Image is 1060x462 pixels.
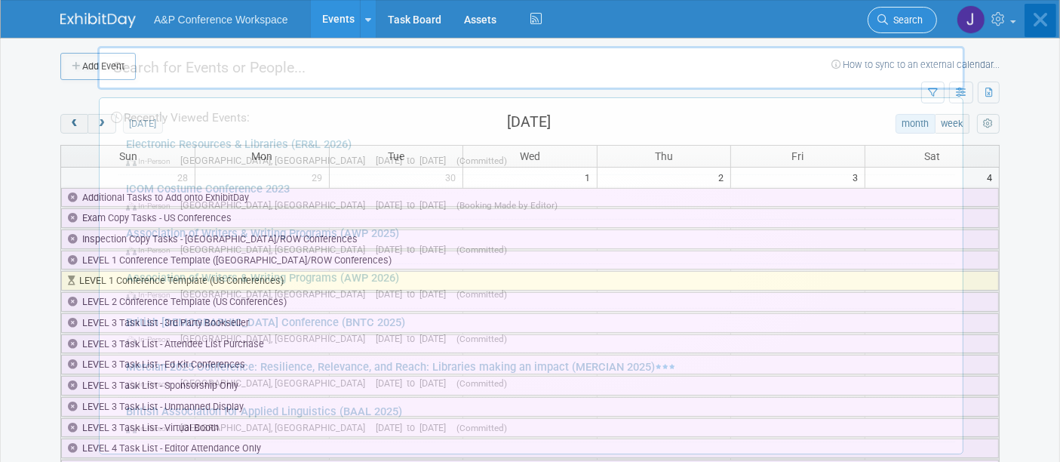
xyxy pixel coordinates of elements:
span: [DATE] to [DATE] [376,288,453,300]
span: In-Person [126,201,177,211]
span: [DATE] to [DATE] [376,377,453,389]
span: [GEOGRAPHIC_DATA], [GEOGRAPHIC_DATA] [180,377,373,389]
span: [GEOGRAPHIC_DATA], [GEOGRAPHIC_DATA] [180,244,373,255]
span: In-Person [126,156,177,166]
a: Mercian 2025 Conference: Resilience, Relevance, and Reach: Libraries making an impact (MERCIAN 20... [118,353,955,397]
span: (Committed) [456,156,507,166]
span: [GEOGRAPHIC_DATA], [GEOGRAPHIC_DATA] [180,422,373,433]
span: [DATE] to [DATE] [376,155,453,166]
span: [DATE] to [DATE] [376,422,453,433]
span: In-Person [126,423,177,433]
a: Electronic Resources & Libraries (ER&L 2026) In-Person [GEOGRAPHIC_DATA], [GEOGRAPHIC_DATA] [DATE... [118,131,955,174]
span: [GEOGRAPHIC_DATA], [GEOGRAPHIC_DATA] [180,333,373,344]
span: [GEOGRAPHIC_DATA], [GEOGRAPHIC_DATA] [180,288,373,300]
div: Recently Viewed Events: [107,98,955,131]
span: In-Person [126,334,177,344]
input: Search for Events or People... [97,46,965,90]
span: (Committed) [456,289,507,300]
span: In-Person [126,379,177,389]
span: [GEOGRAPHIC_DATA], [GEOGRAPHIC_DATA] [180,155,373,166]
span: (Committed) [456,423,507,433]
span: [DATE] to [DATE] [376,333,453,344]
a: ICOM Costume Conference 2023 In-Person [GEOGRAPHIC_DATA], [GEOGRAPHIC_DATA] [DATE] to [DATE] (Boo... [118,175,955,219]
span: [DATE] to [DATE] [376,244,453,255]
span: (Booking Made by Editor) [456,200,558,211]
span: (Committed) [456,245,507,255]
a: Association of Writers & Writing Programs (AWP 2025) In-Person [GEOGRAPHIC_DATA], [GEOGRAPHIC_DAT... [118,220,955,263]
span: In-Person [126,290,177,300]
span: [GEOGRAPHIC_DATA], [GEOGRAPHIC_DATA] [180,199,373,211]
span: (Committed) [456,334,507,344]
a: British Association for Applied Linguistics (BAAL 2025) In-Person [GEOGRAPHIC_DATA], [GEOGRAPHIC_... [118,398,955,442]
span: In-Person [126,245,177,255]
span: (Committed) [456,378,507,389]
a: British [DEMOGRAPHIC_DATA] Conference (BNTC 2025) In-Person [GEOGRAPHIC_DATA], [GEOGRAPHIC_DATA] ... [118,309,955,353]
a: Association of Writers & Writing Programs (AWP 2026) In-Person [GEOGRAPHIC_DATA], [GEOGRAPHIC_DAT... [118,264,955,308]
span: [DATE] to [DATE] [376,199,453,211]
